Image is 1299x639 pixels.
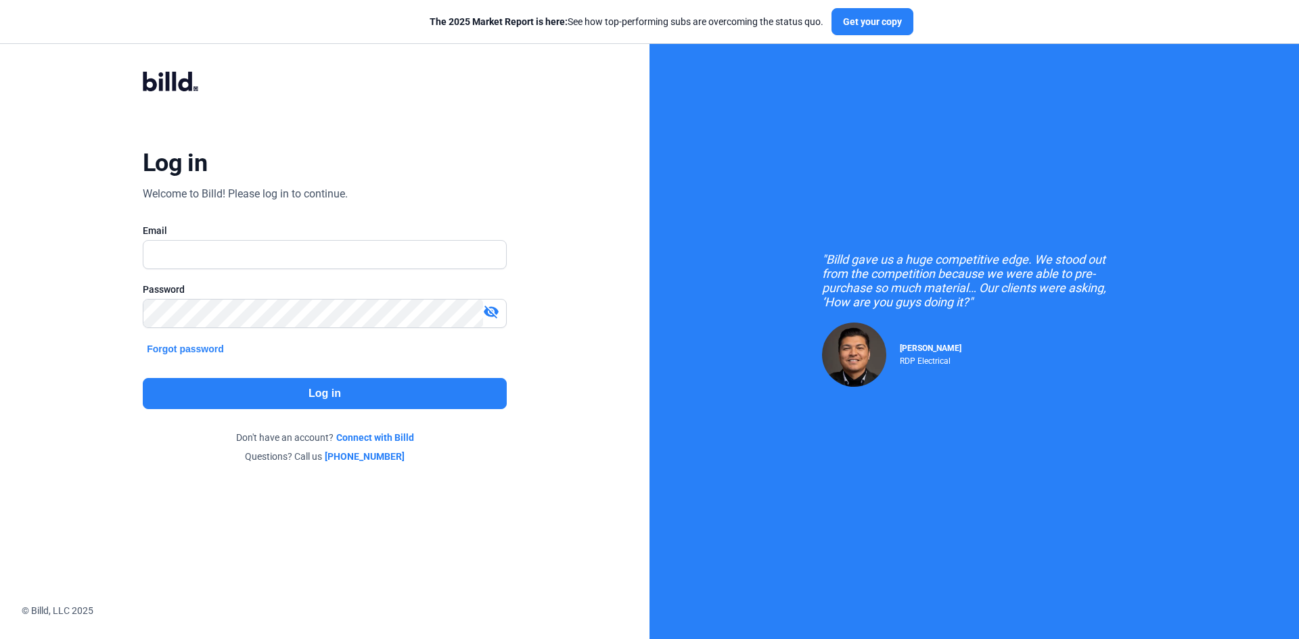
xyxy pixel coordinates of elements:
div: Welcome to Billd! Please log in to continue. [143,186,348,202]
div: Don't have an account? [143,431,507,444]
span: The 2025 Market Report is here: [430,16,568,27]
span: [PERSON_NAME] [900,344,961,353]
button: Log in [143,378,507,409]
div: See how top-performing subs are overcoming the status quo. [430,15,823,28]
div: Password [143,283,507,296]
div: Log in [143,148,207,178]
button: Forgot password [143,341,228,356]
div: Email [143,224,507,237]
div: Questions? Call us [143,450,507,463]
img: Raul Pacheco [822,323,886,387]
mat-icon: visibility_off [483,304,499,320]
div: "Billd gave us a huge competitive edge. We stood out from the competition because we were able to... [822,252,1126,309]
a: Connect with Billd [336,431,414,444]
a: [PHONE_NUMBER] [325,450,405,463]
button: Get your copy [831,8,913,35]
div: RDP Electrical [900,353,961,366]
